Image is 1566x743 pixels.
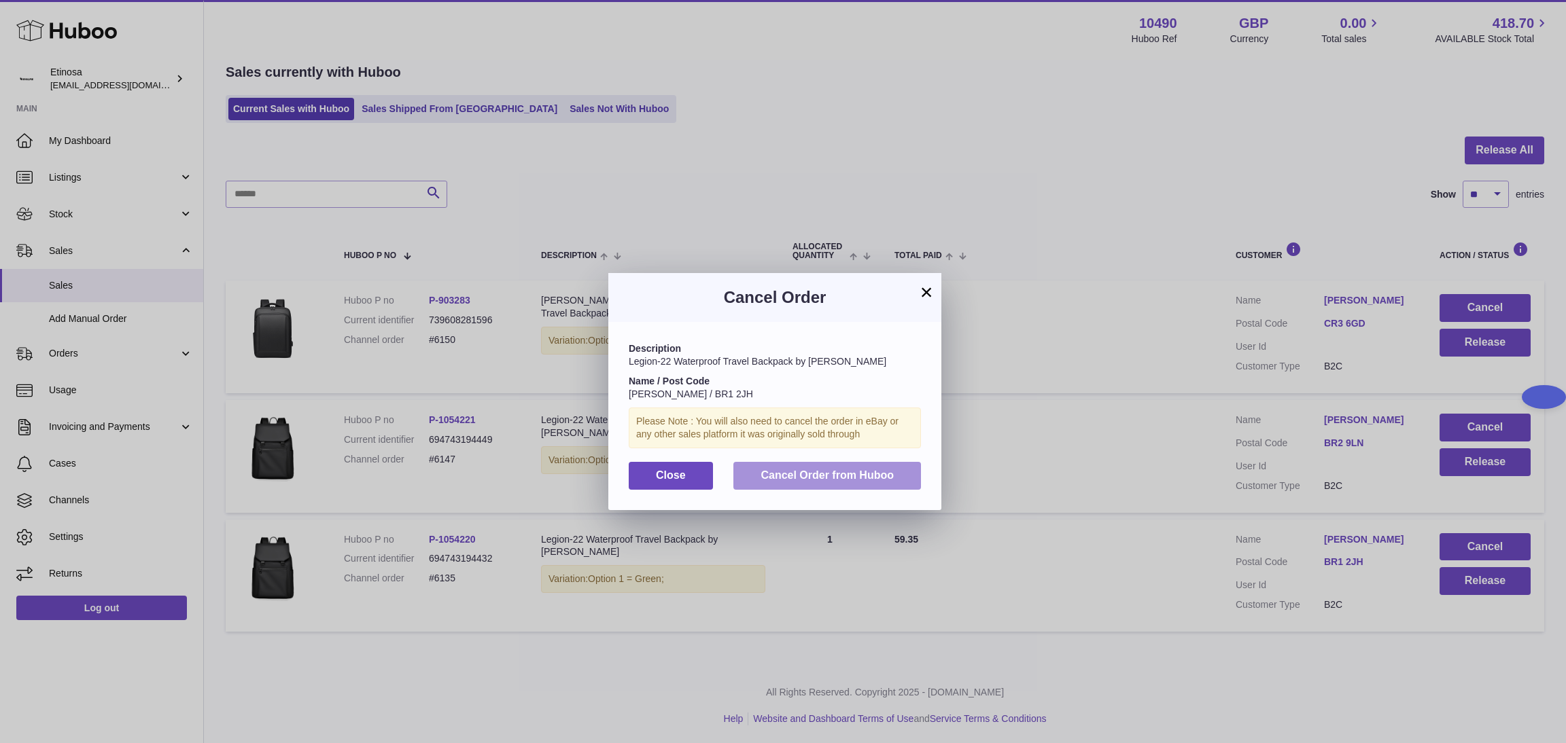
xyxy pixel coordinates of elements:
[629,407,921,448] div: Please Note : You will also need to cancel the order in eBay or any other sales platform it was o...
[656,469,686,481] span: Close
[629,376,710,386] strong: Name / Post Code
[629,287,921,308] h3: Cancel Order
[733,462,921,490] button: Cancel Order from Huboo
[918,284,935,300] button: ×
[629,388,753,399] span: [PERSON_NAME] / BR1 2JH
[629,356,886,367] span: Legion-22 Waterproof Travel Backpack by [PERSON_NAME]
[761,469,894,481] span: Cancel Order from Huboo
[629,462,713,490] button: Close
[629,343,681,354] strong: Description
